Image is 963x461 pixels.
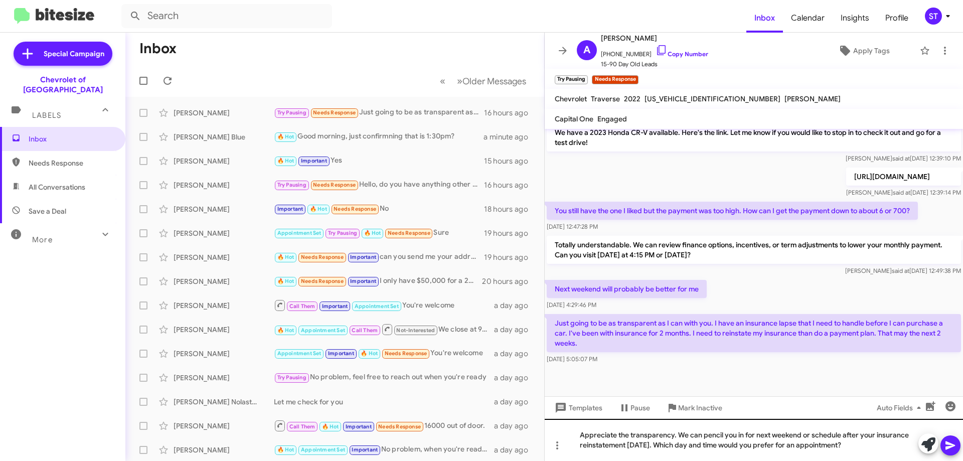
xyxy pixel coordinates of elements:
p: Just going to be as transparent as I can with you. I have an insurance lapse that I need to handl... [547,314,961,352]
span: said at [892,155,910,162]
div: [PERSON_NAME] [174,180,274,190]
button: Pause [610,399,658,417]
span: [PERSON_NAME] [784,94,841,103]
div: ST [925,8,942,25]
a: Inbox [746,4,783,33]
div: a day ago [494,421,536,431]
span: Not-Interested [396,327,435,334]
span: More [32,235,53,244]
span: Traverse [591,94,620,103]
div: a day ago [494,325,536,335]
span: Appointment Set [277,350,322,357]
span: Important [277,206,303,212]
div: [PERSON_NAME] [174,204,274,214]
div: You're welcome [274,348,494,359]
span: Needs Response [388,230,430,236]
span: Mark Inactive [678,399,722,417]
span: 🔥 Hot [277,133,294,140]
a: Profile [877,4,916,33]
span: All Conversations [29,182,85,192]
span: Special Campaign [44,49,104,59]
div: 16000 out of door. [274,419,494,432]
div: a day ago [494,445,536,455]
div: [PERSON_NAME] [174,156,274,166]
div: [PERSON_NAME] Blue [174,132,274,142]
div: 15 hours ago [484,156,536,166]
div: [PERSON_NAME] [174,421,274,431]
p: Totally understandable. We can review finance options, incentives, or term adjustments to lower y... [547,236,961,264]
nav: Page navigation example [434,71,532,91]
span: [DATE] 5:05:07 PM [547,355,597,363]
div: [PERSON_NAME] [174,252,274,262]
span: Important [346,423,372,430]
span: « [440,75,445,87]
div: Sure [274,227,484,239]
button: Auto Fields [869,399,933,417]
span: Important [350,278,376,284]
span: Older Messages [462,76,526,87]
span: 🔥 Hot [322,423,339,430]
span: said at [893,189,910,196]
span: 🔥 Hot [310,206,327,212]
a: Calendar [783,4,833,33]
span: Appointment Set [277,230,322,236]
div: Appreciate the transparency. We can pencil you in for next weekend or schedule after your insuran... [545,419,963,461]
p: You still have the one I liked but the payment was too high. How can I get the payment down to ab... [547,202,918,220]
div: [PERSON_NAME] [174,373,274,383]
div: a day ago [494,300,536,311]
span: [DATE] 4:29:46 PM [547,301,596,309]
span: Needs Response [301,278,344,284]
span: Chevrolet [555,94,587,103]
p: Next weekend will probably be better for me [547,280,707,298]
span: [PHONE_NUMBER] [601,44,708,59]
span: [PERSON_NAME] [601,32,708,44]
span: Needs Response [29,158,114,168]
div: No [274,203,484,215]
div: a day ago [494,397,536,407]
span: » [457,75,462,87]
p: We have a 2023 Honda CR-V available. Here's the link. Let me know if you would like to stop in to... [547,123,961,151]
small: Try Pausing [555,75,588,84]
small: Needs Response [592,75,638,84]
div: [PERSON_NAME] [174,325,274,335]
span: [US_VEHICLE_IDENTIFICATION_NUMBER] [645,94,780,103]
span: Try Pausing [277,182,306,188]
span: Important [350,254,376,260]
span: Try Pausing [328,230,357,236]
span: 🔥 Hot [277,158,294,164]
a: Special Campaign [14,42,112,66]
button: Templates [545,399,610,417]
span: Save a Deal [29,206,66,216]
span: [PERSON_NAME] [DATE] 12:39:10 PM [846,155,961,162]
div: 19 hours ago [484,228,536,238]
a: Insights [833,4,877,33]
span: 🔥 Hot [277,327,294,334]
span: Needs Response [313,109,356,116]
span: Appointment Set [301,446,345,453]
span: Capital One [555,114,593,123]
div: a minute ago [484,132,536,142]
button: ST [916,8,952,25]
span: Labels [32,111,61,120]
span: Try Pausing [277,374,306,381]
span: Pause [630,399,650,417]
span: Needs Response [313,182,356,188]
span: Important [322,303,348,310]
p: [URL][DOMAIN_NAME] [846,168,961,186]
div: 16 hours ago [484,108,536,118]
span: 🔥 Hot [277,446,294,453]
div: [PERSON_NAME] [174,228,274,238]
span: 🔥 Hot [277,278,294,284]
a: Copy Number [656,50,708,58]
span: Important [301,158,327,164]
div: [PERSON_NAME] [174,108,274,118]
span: Needs Response [334,206,376,212]
span: Apply Tags [853,42,890,60]
h1: Inbox [139,41,177,57]
span: [DATE] 12:47:28 PM [547,223,598,230]
input: Search [121,4,332,28]
div: [PERSON_NAME] [174,276,274,286]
